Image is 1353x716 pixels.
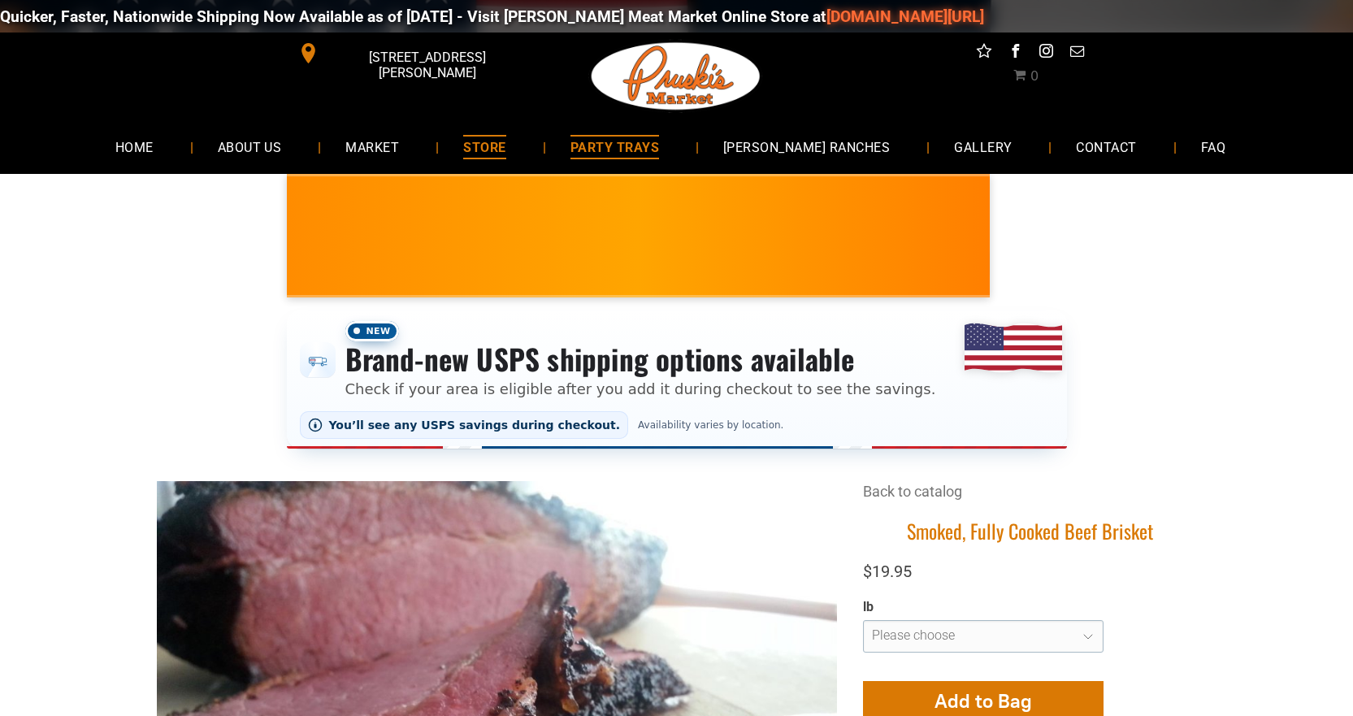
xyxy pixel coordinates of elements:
a: MARKET [321,125,423,168]
h3: Brand-new USPS shipping options available [345,341,936,377]
span: Add to Bag [935,689,1032,713]
div: lb [863,599,1104,616]
p: Check if your area is eligible after you add it during checkout to see the savings. [345,378,936,400]
span: You’ll see any USPS savings during checkout. [329,419,621,432]
div: Shipping options announcement [287,310,1067,449]
a: instagram [1035,41,1056,66]
a: Back to catalog [863,483,962,500]
a: GALLERY [930,125,1036,168]
div: Breadcrumbs [863,481,1197,518]
h1: Smoked, Fully Cooked Beef Brisket [863,519,1197,544]
a: FAQ [1177,125,1250,168]
span: [PERSON_NAME] MARKET [988,247,1307,273]
span: PARTY TRAYS [570,135,659,158]
span: $19.95 [863,562,912,581]
a: CONTACT [1052,125,1160,168]
a: email [1066,41,1087,66]
a: HOME [91,125,178,168]
a: [STREET_ADDRESS][PERSON_NAME] [287,41,536,66]
a: [PERSON_NAME] RANCHES [699,125,914,168]
span: Availability varies by location. [635,419,787,431]
span: [STREET_ADDRESS][PERSON_NAME] [322,41,531,89]
a: STORE [439,125,530,168]
span: New [345,321,399,341]
a: ABOUT US [193,125,306,168]
img: Pruski-s+Market+HQ+Logo2-1920w.png [588,33,764,120]
a: facebook [1004,41,1026,66]
a: PARTY TRAYS [546,125,683,168]
a: [DOMAIN_NAME][URL] [826,7,983,26]
a: Social network [974,41,995,66]
span: 0 [1030,68,1039,84]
